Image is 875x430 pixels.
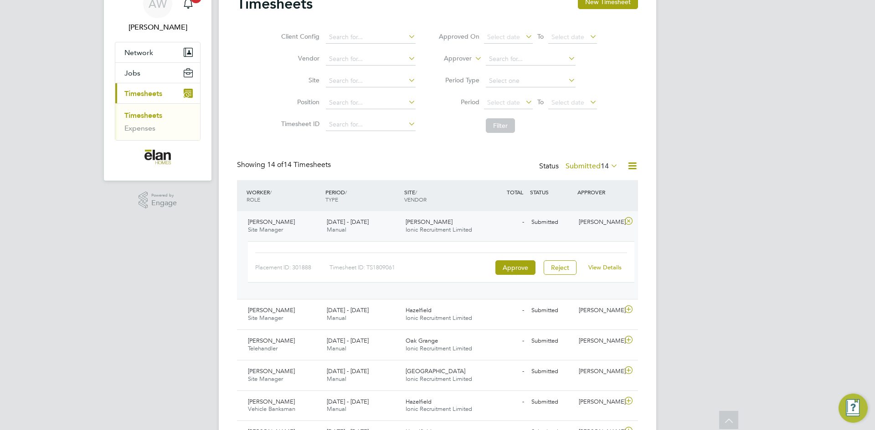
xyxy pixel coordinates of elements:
[144,150,171,164] img: elan-homes-logo-retina.png
[528,303,575,318] div: Submitted
[601,162,609,171] span: 14
[248,306,295,314] span: [PERSON_NAME]
[406,405,472,413] span: Ionic Recruitment Limited
[404,196,427,203] span: VENDOR
[438,32,479,40] label: Approved On
[575,395,623,410] div: [PERSON_NAME]
[124,124,155,132] a: Expenses
[326,118,416,131] input: Search for...
[326,96,416,109] input: Search for...
[327,314,346,322] span: Manual
[124,89,162,98] span: Timesheets
[575,215,623,230] div: [PERSON_NAME]
[431,54,472,63] label: Approver
[575,184,623,200] div: APPROVER
[551,33,584,41] span: Select date
[325,196,338,203] span: TYPE
[406,337,438,344] span: Oak Grange
[345,188,347,196] span: /
[248,337,295,344] span: [PERSON_NAME]
[327,344,346,352] span: Manual
[278,32,319,40] label: Client Config
[487,98,520,106] span: Select date
[402,184,481,207] div: SITE
[115,42,200,62] button: Network
[247,196,260,203] span: ROLE
[480,334,528,349] div: -
[486,53,576,66] input: Search for...
[486,75,576,87] input: Select one
[507,188,523,196] span: TOTAL
[406,306,432,314] span: Hazelfield
[575,334,623,349] div: [PERSON_NAME]
[267,160,331,169] span: 14 Timesheets
[329,260,493,275] div: Timesheet ID: TS1809061
[528,184,575,200] div: STATUS
[270,188,272,196] span: /
[528,395,575,410] div: Submitted
[248,226,283,233] span: Site Manager
[237,160,333,170] div: Showing
[480,303,528,318] div: -
[267,160,283,169] span: 14 of
[415,188,417,196] span: /
[406,344,472,352] span: Ionic Recruitment Limited
[575,364,623,379] div: [PERSON_NAME]
[480,364,528,379] div: -
[438,76,479,84] label: Period Type
[244,184,323,207] div: WORKER
[839,394,868,423] button: Engage Resource Center
[486,118,515,133] button: Filter
[115,63,200,83] button: Jobs
[323,184,402,207] div: PERIOD
[248,375,283,383] span: Site Manager
[278,76,319,84] label: Site
[139,192,177,209] a: Powered byEngage
[248,398,295,405] span: [PERSON_NAME]
[278,98,319,106] label: Position
[124,48,153,57] span: Network
[406,218,453,226] span: [PERSON_NAME]
[248,218,295,226] span: [PERSON_NAME]
[278,54,319,62] label: Vendor
[528,364,575,379] div: Submitted
[151,192,177,199] span: Powered by
[115,150,201,164] a: Go to home page
[588,263,622,271] a: View Details
[326,31,416,44] input: Search for...
[528,334,575,349] div: Submitted
[406,367,465,375] span: [GEOGRAPHIC_DATA]
[327,218,369,226] span: [DATE] - [DATE]
[115,22,201,33] span: Alex Williams
[544,260,576,275] button: Reject
[248,367,295,375] span: [PERSON_NAME]
[327,306,369,314] span: [DATE] - [DATE]
[327,398,369,405] span: [DATE] - [DATE]
[406,375,472,383] span: Ionic Recruitment Limited
[124,69,140,77] span: Jobs
[438,98,479,106] label: Period
[326,75,416,87] input: Search for...
[480,215,528,230] div: -
[551,98,584,106] span: Select date
[535,30,546,42] span: To
[115,103,200,140] div: Timesheets
[539,160,620,173] div: Status
[327,405,346,413] span: Manual
[115,83,200,103] button: Timesheets
[406,398,432,405] span: Hazelfield
[406,226,472,233] span: Ionic Recruitment Limited
[327,367,369,375] span: [DATE] - [DATE]
[406,314,472,322] span: Ionic Recruitment Limited
[535,96,546,108] span: To
[566,162,618,171] label: Submitted
[248,344,278,352] span: Telehandler
[327,337,369,344] span: [DATE] - [DATE]
[480,395,528,410] div: -
[151,199,177,207] span: Engage
[248,405,295,413] span: Vehicle Banksman
[255,260,329,275] div: Placement ID: 301888
[326,53,416,66] input: Search for...
[327,375,346,383] span: Manual
[528,215,575,230] div: Submitted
